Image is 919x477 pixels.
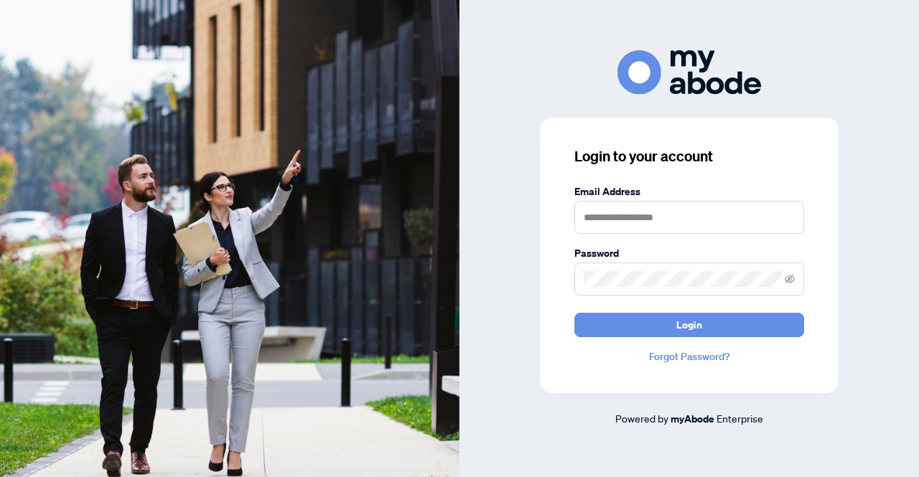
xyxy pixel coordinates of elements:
img: ma-logo [617,50,761,94]
label: Email Address [574,184,804,199]
a: myAbode [671,411,714,427]
h3: Login to your account [574,146,804,166]
a: Forgot Password? [574,349,804,364]
span: eye-invisible [785,274,795,284]
label: Password [574,245,804,261]
span: Powered by [615,412,668,425]
button: Login [574,313,804,337]
span: Login [676,313,702,336]
span: Enterprise [717,412,763,425]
